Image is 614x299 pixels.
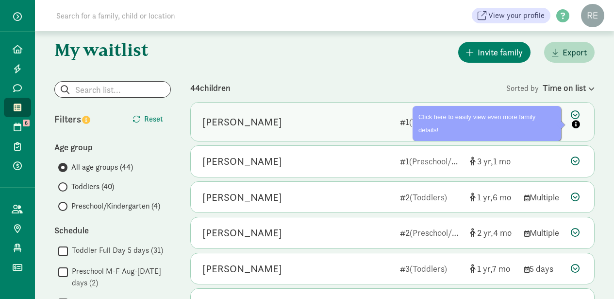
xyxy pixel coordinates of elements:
[477,156,493,167] span: 3
[477,263,492,274] span: 1
[524,262,563,275] div: 5 days
[144,113,163,125] span: Reset
[470,191,516,204] div: [object Object]
[202,114,282,130] div: Florence Connell
[4,117,31,137] a: 6
[202,154,282,169] div: Fiona Shelley
[409,156,501,167] span: (Preschool/Kindergarten)
[54,224,171,237] div: Schedule
[125,109,171,129] button: Reset
[68,245,163,256] label: Toddler Full Day 5 days (31)
[488,10,545,21] span: View your profile
[190,81,506,94] div: 44 children
[524,226,563,239] div: Multiple
[202,190,282,205] div: Benson Houpt
[54,40,171,59] h1: My waitlist
[400,262,462,275] div: 3
[477,192,493,203] span: 1
[54,112,113,126] div: Filters
[50,6,323,25] input: Search for a family, child or location
[410,263,447,274] span: (Toddlers)
[544,42,595,63] button: Export
[493,192,511,203] span: 6
[493,227,512,238] span: 4
[71,181,114,193] span: Toddlers (40)
[71,161,133,173] span: All age groups (44)
[400,226,462,239] div: 2
[23,120,30,126] span: 6
[492,263,510,274] span: 7
[493,156,511,167] span: 1
[478,46,523,59] span: Invite family
[565,252,614,299] iframe: Chat Widget
[477,227,493,238] span: 2
[71,200,160,212] span: Preschool/Kindergarten (4)
[409,116,447,127] span: (Toddlers)
[400,191,462,204] div: 2
[202,261,282,277] div: Rory Bria
[470,155,516,168] div: [object Object]
[563,46,587,59] span: Export
[458,42,531,63] button: Invite family
[202,225,282,241] div: Ryan Hoerner
[55,82,170,97] input: Search list...
[400,155,462,168] div: 1
[524,191,563,204] div: Multiple
[470,226,516,239] div: [object Object]
[472,8,550,23] a: View your profile
[400,115,462,128] div: 1
[543,81,595,94] div: Time on list
[68,265,171,289] label: Preschool M-F Aug-[DATE] days (2)
[54,141,171,154] div: Age group
[506,81,595,94] div: Sorted by
[410,192,447,203] span: (Toddlers)
[470,262,516,275] div: [object Object]
[410,227,502,238] span: (Preschool/Kindergarten)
